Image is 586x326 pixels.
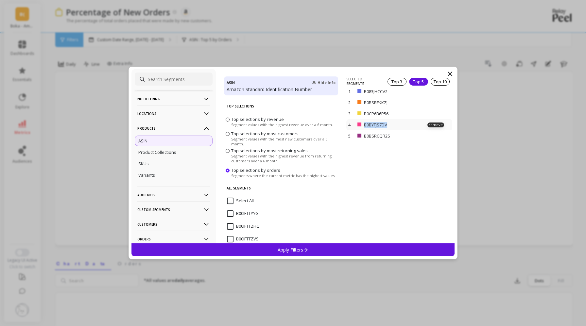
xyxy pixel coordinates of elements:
[231,148,308,154] span: Top selections by most returning sales
[231,131,299,137] span: Top selections by most customers
[135,73,213,86] input: Search Segments
[137,105,210,122] p: Locations
[137,216,210,233] p: Customers
[137,231,210,247] p: Orders
[137,201,210,218] p: Custom Segments
[231,154,336,163] span: Segment values with the highest revenue from returning customers over a 6 month.
[137,187,210,203] p: Audiences
[227,198,254,204] span: Select All
[431,78,450,86] div: Top 10
[348,89,355,94] p: 1.
[348,100,355,106] p: 2.
[227,210,259,217] span: B00IFTTYYG
[346,77,379,86] p: SELECTED SEGMENTS
[138,138,147,144] p: ASIN
[227,86,336,93] p: Amazon Standard Identification Number
[278,247,309,253] p: Apply Filters
[227,236,259,242] span: B00IFTTZVS
[227,99,336,113] p: Top Selections
[231,122,333,127] span: Segment values with the highest revenue over a 6 month.
[388,78,406,86] div: Top 3
[364,111,419,117] p: B0CP6B6P56
[231,116,284,122] span: Top selections by revenue
[409,78,428,86] div: Top 5
[138,149,176,155] p: Product Collections
[137,90,210,107] p: No filtering
[364,133,420,139] p: B0BSRCQR2S
[364,89,419,94] p: B083JHCCV2
[312,80,336,85] span: Hide Info
[348,111,355,117] p: 3.
[231,167,280,173] span: Top selections by orders
[364,100,419,106] p: B0BSRFKKZJ
[231,137,336,146] span: Segment values with the most new customers over a 6 month.
[364,122,419,128] p: B0BYFJS7DV
[227,79,235,86] h4: ASIN
[137,120,210,137] p: Products
[231,173,336,178] span: Segments where the current metric has the highest values.
[427,122,444,127] p: remove
[348,133,355,139] p: 5.
[227,181,336,195] p: All Segments
[348,122,355,128] p: 4.
[138,172,155,178] p: Variants
[138,161,149,167] p: SKUs
[227,223,259,230] span: B00IFTTZHC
